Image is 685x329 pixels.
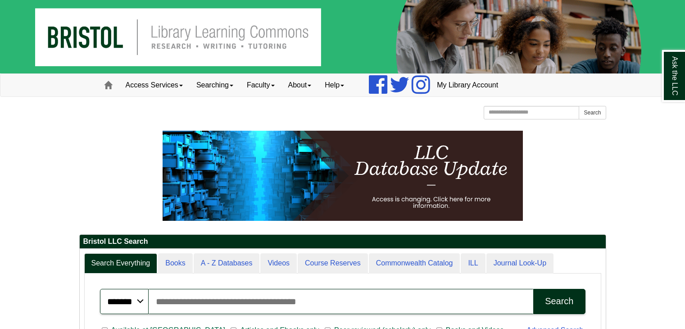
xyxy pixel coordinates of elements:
[486,253,553,274] a: Journal Look-Up
[461,253,485,274] a: ILL
[80,235,606,249] h2: Bristol LLC Search
[369,253,460,274] a: Commonwealth Catalog
[298,253,368,274] a: Course Reserves
[158,253,192,274] a: Books
[163,131,523,221] img: HTML tutorial
[84,253,158,274] a: Search Everything
[579,106,606,119] button: Search
[545,296,573,306] div: Search
[260,253,297,274] a: Videos
[240,74,281,96] a: Faculty
[533,289,585,314] button: Search
[281,74,318,96] a: About
[194,253,260,274] a: A - Z Databases
[430,74,505,96] a: My Library Account
[190,74,240,96] a: Searching
[119,74,190,96] a: Access Services
[318,74,351,96] a: Help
